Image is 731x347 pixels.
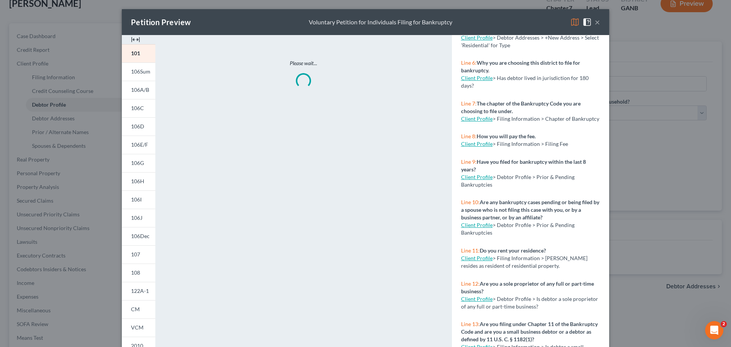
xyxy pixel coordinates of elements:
[131,123,144,130] span: 106D
[595,18,600,27] button: ×
[131,160,144,166] span: 106G
[461,100,477,107] span: Line 7:
[461,174,493,180] a: Client Profile
[461,174,575,188] span: > Debtor Profile > Prior & Pending Bankruptcies
[131,68,150,75] span: 106Sum
[131,324,144,331] span: VCM
[131,141,148,148] span: 106E/F
[122,190,155,209] a: 106I
[461,158,586,173] strong: Have you filed for bankruptcy within the last 8 years?
[461,75,589,89] span: > Has debtor lived in jurisdiction for 180 days?
[131,35,140,44] img: expand-e0f6d898513216a626fdd78e52531dac95497ffd26381d4c15ee2fc46db09dca.svg
[122,209,155,227] a: 106J
[131,233,150,239] span: 106Dec
[461,158,477,165] span: Line 9:
[122,117,155,136] a: 106D
[187,59,420,67] p: Please wait...
[122,245,155,264] a: 107
[309,18,452,27] div: Voluntary Petition for Individuals Filing for Bankruptcy
[122,62,155,81] a: 106Sum
[721,321,727,327] span: 2
[461,296,493,302] a: Client Profile
[131,196,142,203] span: 106I
[122,300,155,318] a: CM
[461,321,480,327] span: Line 13:
[570,18,579,27] img: map-eea8200ae884c6f1103ae1953ef3d486a96c86aabb227e865a55264e3737af1f.svg
[122,154,155,172] a: 106G
[131,86,149,93] span: 106A/B
[131,50,140,56] span: 101
[122,318,155,337] a: VCM
[461,133,477,139] span: Line 8:
[461,34,493,41] a: Client Profile
[461,59,477,66] span: Line 6:
[122,99,155,117] a: 106C
[461,255,587,269] span: > Filing Information > [PERSON_NAME] resides as resident of residential property.
[461,280,480,287] span: Line 12:
[131,214,142,221] span: 106J
[461,321,598,342] strong: Are you filing under Chapter 11 of the Bankruptcy Code and are you a small business debtor or a d...
[461,34,599,48] span: > Debtor Addresses > +New Address > Select 'Residential' for Type
[461,222,493,228] a: Client Profile
[461,255,493,261] a: Client Profile
[461,59,580,74] strong: Why you are choosing this district to file for bankruptcy.
[131,17,191,27] div: Petition Preview
[461,100,581,114] strong: The chapter of the Bankruptcy Code you are choosing to file under.
[131,178,144,184] span: 106H
[461,199,480,205] span: Line 10:
[122,136,155,154] a: 106E/F
[493,115,599,122] span: > Filing Information > Chapter of Bankruptcy
[461,75,493,81] a: Client Profile
[461,280,594,294] strong: Are you a sole proprietor of any full or part-time business?
[122,81,155,99] a: 106A/B
[493,141,568,147] span: > Filing Information > Filing Fee
[122,227,155,245] a: 106Dec
[131,288,149,294] span: 122A-1
[583,18,592,27] img: help-close-5ba153eb36485ed6c1ea00a893f15db1cb9b99d6cae46e1a8edb6c62d00a1a76.svg
[461,296,598,310] span: > Debtor Profile > Is debtor a sole proprietor of any full or part-time business?
[461,199,599,221] strong: Are any bankruptcy cases pending or being filed by a spouse who is not filing this case with you,...
[122,172,155,190] a: 106H
[131,306,140,312] span: CM
[131,269,140,276] span: 108
[705,321,723,339] iframe: Intercom live chat
[480,247,546,254] strong: Do you rent your residence?
[122,264,155,282] a: 108
[122,44,155,62] a: 101
[461,222,575,236] span: > Debtor Profile > Prior & Pending Bankruptcies
[131,251,140,257] span: 107
[122,282,155,300] a: 122A-1
[477,133,536,139] strong: How you will pay the fee.
[461,247,480,254] span: Line 11:
[461,141,493,147] a: Client Profile
[461,115,493,122] a: Client Profile
[131,105,144,111] span: 106C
